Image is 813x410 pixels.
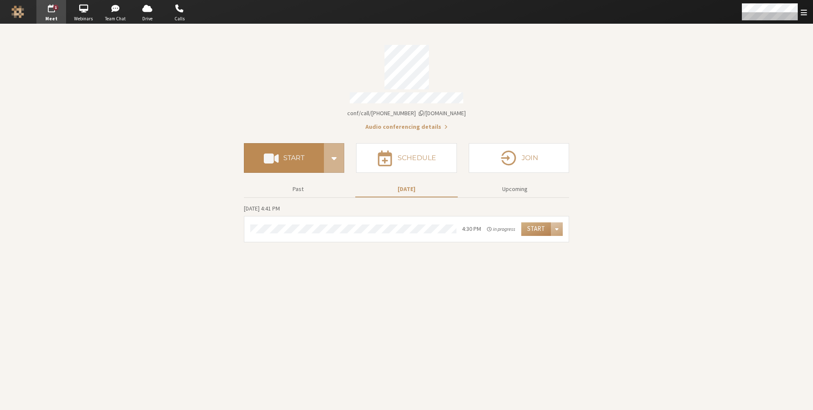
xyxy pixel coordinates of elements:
[247,182,349,197] button: Past
[244,204,569,242] section: Today's Meetings
[469,143,569,173] button: Join
[324,143,344,173] div: Start conference options
[165,15,194,22] span: Calls
[347,109,466,117] span: Copy my meeting room link
[36,15,66,22] span: Meet
[356,143,456,173] button: Schedule
[347,109,466,118] button: Copy my meeting room linkCopy my meeting room link
[133,15,162,22] span: Drive
[464,182,566,197] button: Upcoming
[355,182,458,197] button: [DATE]
[521,222,551,236] button: Start
[244,39,569,131] section: Account details
[283,155,304,161] h4: Start
[11,6,24,18] img: Iotum
[244,143,324,173] button: Start
[522,155,538,161] h4: Join
[462,224,481,233] div: 4:30 PM
[398,155,436,161] h4: Schedule
[69,15,98,22] span: Webinars
[792,388,807,404] iframe: Chat
[365,122,448,131] button: Audio conferencing details
[101,15,130,22] span: Team Chat
[53,5,59,11] div: 1
[551,222,563,236] div: Open menu
[244,205,280,212] span: [DATE] 4:41 PM
[487,225,515,233] em: in progress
